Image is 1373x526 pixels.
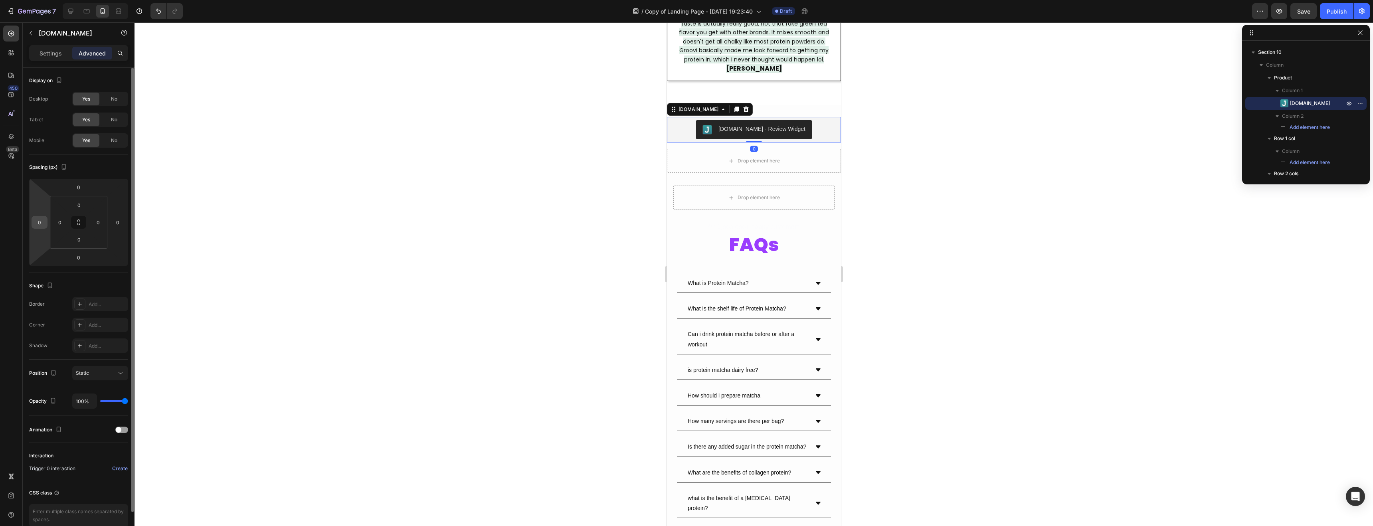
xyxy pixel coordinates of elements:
[40,49,62,57] p: Settings
[1266,61,1284,69] span: Column
[21,368,93,378] p: How should i prepare matcha
[1277,123,1333,132] button: Add element here
[645,7,753,16] span: Copy of Landing Page - [DATE] 19:23:40
[92,216,104,228] input: 0px
[51,103,138,111] div: [DOMAIN_NAME] - Review Widget
[21,307,140,327] p: Can i drink protein matcha before or after a workout
[1280,99,1288,107] img: Judge.me
[29,281,55,291] div: Shape
[29,321,45,328] div: Corner
[21,394,117,404] p: How many servings are there per bag?
[21,471,140,491] p: what is the benefit of a [MEDICAL_DATA] protein?
[36,103,45,112] img: Judgeme.png
[1274,134,1295,142] span: Row 1 col
[1297,8,1310,15] span: Save
[1282,147,1300,155] span: Column
[21,256,82,266] p: What is Protein Matcha?
[10,200,164,210] div: *** 1,ooo,ooo+ happy customers
[29,95,48,103] div: Desktop
[29,75,64,86] div: Display on
[21,445,124,455] p: What are the benefits of collagen protein?
[52,6,56,16] p: 7
[89,342,126,350] div: Add...
[29,489,60,496] div: CSS class
[1327,7,1347,16] div: Publish
[780,8,792,15] span: Draft
[150,3,183,19] div: Undo/Redo
[1274,170,1298,178] span: Row 2 cols
[112,216,124,228] input: 0
[79,49,106,57] p: Advanced
[10,83,53,91] div: [DOMAIN_NAME]
[10,211,164,235] p: FAQs
[1290,159,1330,166] span: Add element here
[111,95,117,103] span: No
[29,368,58,379] div: Position
[29,425,63,435] div: Animation
[72,366,128,380] button: Static
[71,172,113,178] div: Drop element here
[29,116,43,123] div: Tablet
[71,135,113,142] div: Drop element here
[89,322,126,329] div: Add...
[71,251,87,263] input: 0
[1346,487,1365,506] div: Open Intercom Messenger
[1320,3,1353,19] button: Publish
[21,343,91,353] p: is protein matcha dairy free?
[29,162,69,173] div: Spacing (px)
[667,22,841,526] iframe: Design area
[29,342,47,349] div: Shadow
[112,464,128,473] button: Create
[29,452,53,459] div: Interaction
[1290,99,1330,107] span: [DOMAIN_NAME]
[54,216,66,228] input: 0px
[29,98,145,117] button: Judge.me - Review Widget
[1274,74,1292,82] span: Product
[1290,3,1317,19] button: Save
[21,281,119,291] p: What is the shelf life of Protein Matcha?
[34,216,46,228] input: 0
[59,42,115,51] strong: [PERSON_NAME]
[112,465,128,472] div: Create
[29,465,75,472] span: Trigger 0 interaction
[89,301,126,308] div: Add...
[71,233,87,245] input: 0px
[39,28,107,38] p: Judge.me
[641,7,643,16] span: /
[21,419,139,429] p: Is there any added sugar in the protein matcha?
[1258,48,1282,56] span: Section 10
[29,301,45,308] div: Border
[10,210,164,235] h2: Rich Text Editor. Editing area: main
[1277,158,1333,167] button: Add element here
[111,116,117,123] span: No
[8,85,19,91] div: 450
[76,370,89,376] span: Static
[6,146,19,152] div: Beta
[1290,124,1330,131] span: Add element here
[3,3,59,19] button: 7
[1282,112,1304,120] span: Column 2
[111,137,117,144] span: No
[73,394,97,408] input: Auto
[1282,87,1303,95] span: Column 1
[29,137,44,144] div: Mobile
[71,199,87,211] input: 0px
[83,123,91,130] div: 0
[29,396,58,407] div: Opacity
[82,95,90,103] span: Yes
[71,181,87,193] input: 0
[82,116,90,123] span: Yes
[82,137,90,144] span: Yes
